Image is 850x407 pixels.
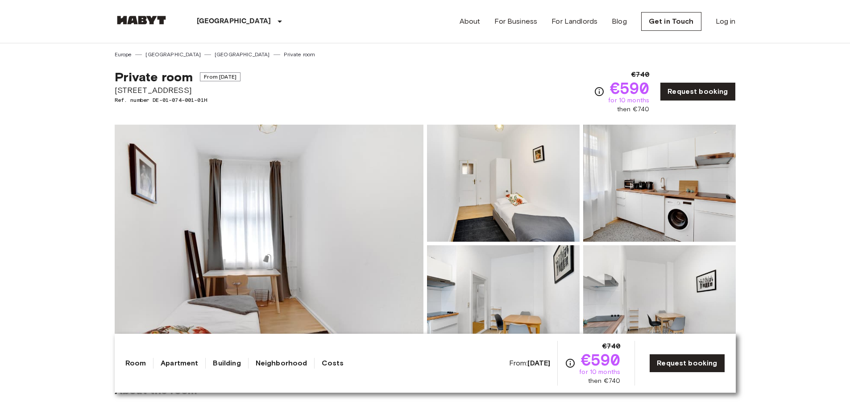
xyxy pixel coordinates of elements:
span: €590 [581,352,621,368]
span: €740 [631,69,650,80]
img: Picture of unit DE-01-074-001-01H [427,125,580,242]
span: then €740 [617,105,649,114]
span: Private room [115,69,193,84]
a: Neighborhood [256,358,307,369]
a: For Business [494,16,537,27]
a: Blog [612,16,627,27]
b: [DATE] [527,359,550,367]
span: [STREET_ADDRESS] [115,84,240,96]
img: Habyt [115,16,168,25]
a: Request booking [649,354,725,373]
a: Private room [284,50,315,59]
span: then €740 [588,377,620,386]
svg: Check cost overview for full price breakdown. Please note that discounts apply to new joiners onl... [565,358,576,369]
a: Get in Touch [641,12,701,31]
a: Building [213,358,240,369]
img: Picture of unit DE-01-074-001-01H [583,125,736,242]
a: Costs [322,358,344,369]
a: Request booking [660,82,735,101]
span: Ref. number DE-01-074-001-01H [115,96,240,104]
a: For Landlords [551,16,597,27]
span: From: [509,358,551,368]
a: Europe [115,50,132,59]
a: Apartment [161,358,198,369]
img: Picture of unit DE-01-074-001-01H [427,245,580,362]
p: [GEOGRAPHIC_DATA] [197,16,271,27]
span: €590 [610,80,650,96]
img: Picture of unit DE-01-074-001-01H [583,245,736,362]
span: €740 [602,341,621,352]
a: Log in [716,16,736,27]
span: for 10 months [579,368,620,377]
svg: Check cost overview for full price breakdown. Please note that discounts apply to new joiners onl... [594,86,605,97]
a: Room [125,358,146,369]
img: Marketing picture of unit DE-01-074-001-01H [115,125,423,362]
span: for 10 months [608,96,649,105]
span: From [DATE] [200,72,240,81]
a: About [460,16,481,27]
a: [GEOGRAPHIC_DATA] [145,50,201,59]
a: [GEOGRAPHIC_DATA] [215,50,270,59]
